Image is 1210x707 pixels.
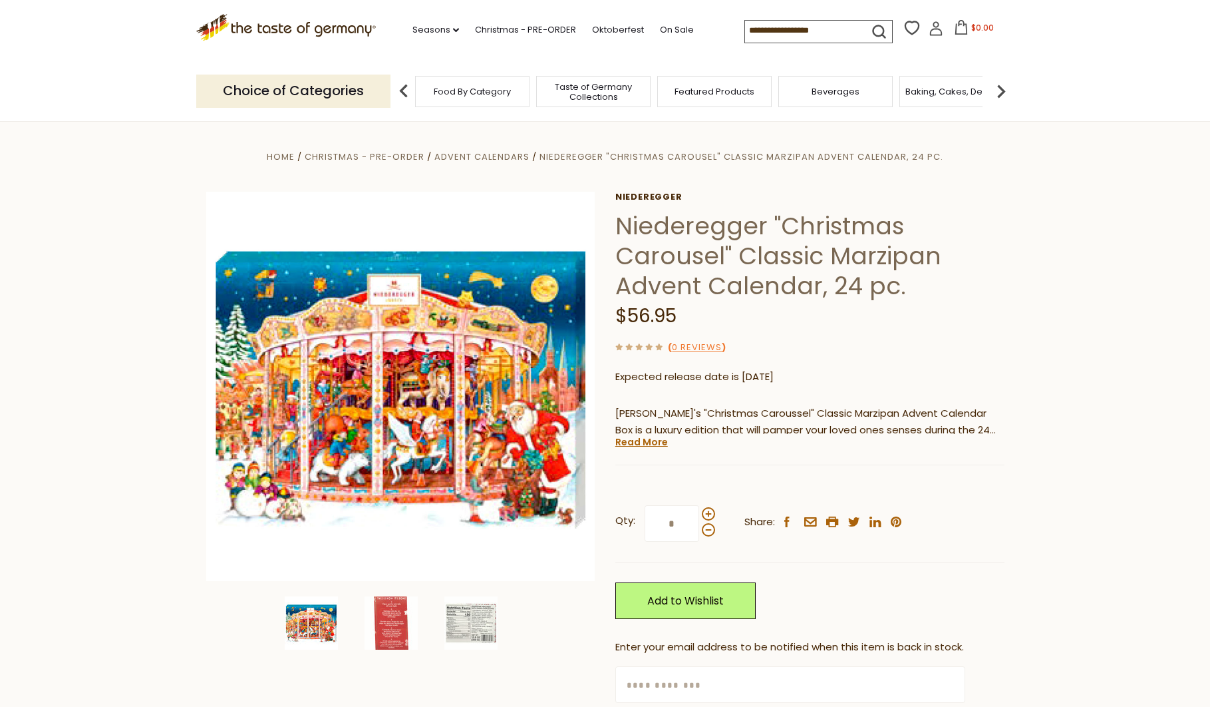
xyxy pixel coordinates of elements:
[475,23,576,37] a: Christmas - PRE-ORDER
[196,75,390,107] p: Choice of Categories
[971,22,994,33] span: $0.00
[434,87,511,97] a: Food By Category
[615,513,635,529] strong: Qty:
[434,150,529,163] a: Advent Calendars
[668,341,726,353] span: ( )
[305,150,424,163] a: Christmas - PRE-ORDER
[540,82,647,102] a: Taste of Germany Collections
[744,514,775,531] span: Share:
[615,583,756,619] a: Add to Wishlist
[672,341,722,355] a: 0 Reviews
[615,211,1004,301] h1: Niederegger "Christmas Carousel" Classic Marzipan Advent Calendar, 24 pc.
[267,150,295,163] a: Home
[592,23,644,37] a: Oktoberfest
[988,78,1014,105] img: next arrow
[285,596,338,650] img: Niederegger "Christmas Carousel" Classic Marzipan Advent Calendar, 24 pc.
[615,192,1004,202] a: Niederegger
[905,87,1008,97] a: Baking, Cakes, Desserts
[206,192,595,581] img: Niederegger "Christmas Carousel" Classic Marzipan Advent Calendar, 24 pc.
[615,405,1004,439] p: [PERSON_NAME]'s "Christmas Caroussel" Classic Marzipan Advent Calendar Box is a luxury edition th...
[539,150,943,163] a: Niederegger "Christmas Carousel" Classic Marzipan Advent Calendar, 24 pc.
[615,639,1004,656] div: Enter your email address to be notified when this item is back in stock.
[675,87,754,97] a: Featured Products
[645,505,699,542] input: Qty:
[444,596,498,650] img: Niederegger "Christmas Carousel" Classic Marzipan Advent Calendar, 24 pc.
[660,23,694,37] a: On Sale
[946,20,1002,40] button: $0.00
[390,78,417,105] img: previous arrow
[365,596,418,650] img: Niederegger "Christmas Carousel" Classic Marzipan Advent Calendar, 24 pc.
[615,369,1004,385] p: Expected release date is [DATE]
[412,23,459,37] a: Seasons
[812,87,859,97] a: Beverages
[615,435,668,449] a: Read More
[615,303,677,329] span: $56.95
